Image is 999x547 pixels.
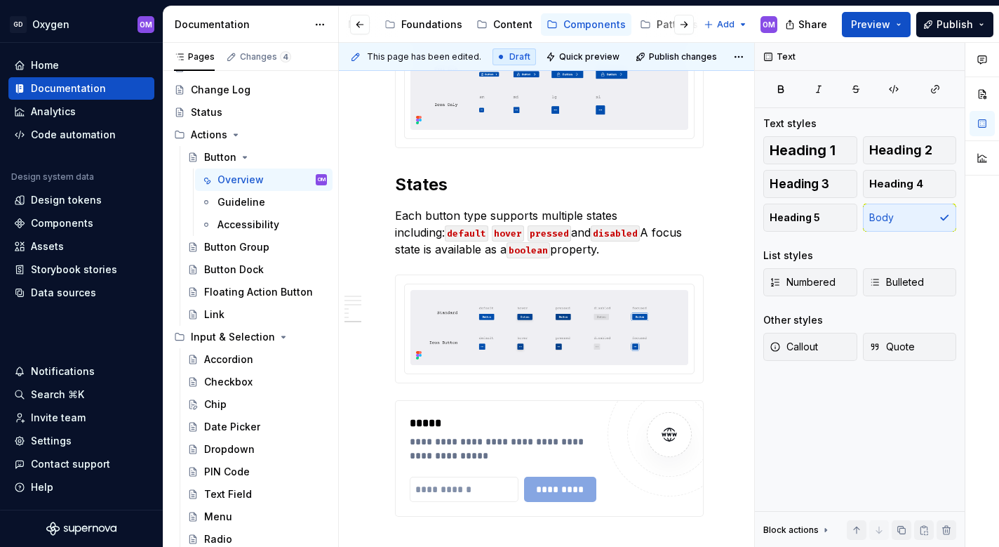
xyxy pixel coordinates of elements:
a: Dropdown [182,438,333,461]
span: Numbered [770,275,836,289]
code: boolean [507,242,550,258]
span: Heading 5 [770,211,820,225]
button: Quote [863,333,957,361]
a: Design tokens [8,189,154,211]
div: Assets [31,239,64,253]
a: Patterns & Templates [634,13,768,36]
div: Storybook stories [31,263,117,277]
div: Notifications [31,364,95,378]
div: Design system data [11,171,94,183]
div: Search ⌘K [31,388,84,402]
div: Settings [31,434,72,448]
a: Accordion [182,348,333,371]
span: Heading 1 [770,143,836,157]
div: Overview [217,173,264,187]
button: Share [778,12,836,37]
button: Heading 3 [763,170,857,198]
a: OverviewOM [195,169,333,191]
span: Quote [869,340,915,354]
code: default [445,225,488,242]
a: Status [168,101,333,124]
span: Preview [851,18,890,32]
a: Storybook stories [8,258,154,281]
a: Settings [8,430,154,452]
div: Menu [204,510,232,524]
a: Foundations [379,13,468,36]
code: pressed [528,225,571,242]
div: Input & Selection [168,326,333,348]
button: Heading 2 [863,136,957,164]
div: OM [140,19,152,30]
div: Text Field [204,487,252,501]
a: Floating Action Button [182,281,333,303]
span: Share [798,18,827,32]
span: Quick preview [559,51,619,62]
button: Publish changes [631,47,723,67]
code: disabled [591,225,640,242]
div: Chip [204,397,227,411]
span: This page has been edited. [367,51,481,62]
div: Actions [168,124,333,146]
div: Link [204,308,224,322]
span: Publish [937,18,973,32]
a: Components [8,212,154,235]
span: Add [717,19,735,30]
div: Date Picker [204,420,260,434]
button: Publish [916,12,993,37]
div: Other styles [763,313,823,327]
div: PIN Code [204,465,250,479]
button: Contact support [8,453,154,475]
div: Radio [204,532,232,546]
div: List styles [763,249,813,263]
div: Analytics [31,105,76,119]
a: Assets [8,235,154,258]
div: Data sources [31,286,96,300]
code: hover [492,225,524,242]
div: Content [493,18,532,32]
div: Documentation [31,81,106,95]
div: Floating Action Button [204,285,313,299]
button: Bulleted [863,268,957,296]
span: Heading 3 [770,177,829,191]
a: Menu [182,506,333,528]
a: Guideline [195,191,333,213]
a: Change Log [168,79,333,101]
svg: Supernova Logo [46,522,116,536]
div: GD [10,16,27,33]
div: Input & Selection [191,330,275,344]
button: Heading 1 [763,136,857,164]
a: Analytics [8,100,154,123]
div: Oxygen [32,18,69,32]
span: Bulleted [869,275,924,289]
div: Accessibility [217,218,279,232]
div: Text styles [763,117,817,131]
button: Numbered [763,268,857,296]
div: Status [191,105,222,119]
a: Text Field [182,483,333,506]
a: Link [182,303,333,326]
div: Contact support [31,457,110,471]
a: PIN Code [182,461,333,483]
div: Guideline [217,195,265,209]
div: Accordion [204,352,253,367]
div: OM [318,173,326,187]
div: Change Log [191,83,250,97]
div: Documentation [175,18,307,32]
a: Date Picker [182,416,333,438]
div: Invite team [31,411,86,425]
div: Components [31,216,93,230]
div: Dropdown [204,442,255,456]
div: Changes [240,51,291,62]
a: Invite team [8,407,154,429]
div: Block actions [763,520,831,540]
a: Chip [182,393,333,416]
h2: States [395,173,704,196]
button: Quick preview [542,47,626,67]
div: Code automation [31,128,116,142]
div: Foundations [401,18,462,32]
div: Components [563,18,626,32]
div: Button Group [204,240,269,254]
p: Each button type supports multiple states including: and A focus state is available as a property. [395,207,704,258]
a: Code automation [8,124,154,146]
